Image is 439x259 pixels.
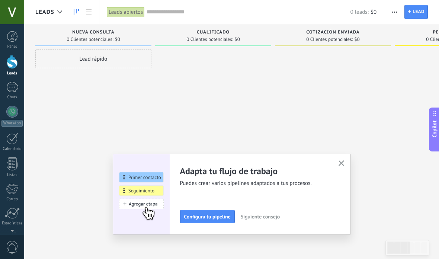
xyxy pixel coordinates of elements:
button: Configura tu pipeline [180,210,235,223]
div: WhatsApp [1,120,23,127]
div: Cotización enviada [279,30,387,36]
span: 0 Clientes potenciales: [67,37,113,42]
a: Leads [70,5,83,19]
span: $0 [355,37,360,42]
span: Cotización enviada [306,30,360,35]
span: $0 [235,37,240,42]
span: Copilot [431,121,438,138]
span: Nueva consulta [72,30,114,35]
span: Cualificado [197,30,230,35]
h2: Adapta tu flujo de trabajo [180,165,330,177]
span: Leads [35,9,54,16]
div: Listas [1,173,23,178]
div: Leads [1,71,23,76]
div: Cualificado [159,30,267,36]
div: Leads abiertos [107,7,145,17]
span: 0 Clientes potenciales: [186,37,233,42]
span: 0 leads: [350,9,369,16]
a: Lead [404,5,428,19]
div: Calendario [1,147,23,151]
div: Panel [1,44,23,49]
span: Siguiente consejo [241,214,280,219]
span: Lead [413,5,424,19]
button: Más [389,5,400,19]
a: Lista [83,5,95,19]
div: Correo [1,197,23,202]
span: Puedes crear varios pipelines adaptados a tus procesos. [180,180,330,187]
button: Siguiente consejo [237,211,283,222]
span: 0 Clientes potenciales: [306,37,353,42]
span: Configura tu pipeline [184,214,231,219]
div: Lead rápido [35,49,151,68]
span: $0 [115,37,120,42]
div: Nueva consulta [39,30,148,36]
div: Estadísticas [1,221,23,226]
div: Chats [1,95,23,100]
span: $0 [371,9,376,16]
